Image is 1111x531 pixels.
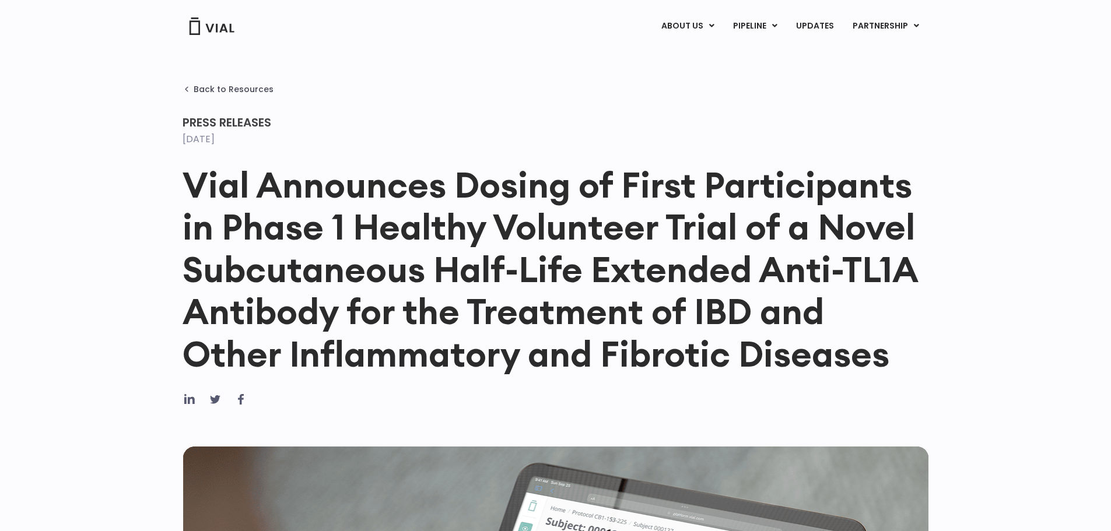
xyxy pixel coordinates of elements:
[183,164,929,375] h1: Vial Announces Dosing of First Participants in Phase 1 Healthy Volunteer Trial of a Novel Subcuta...
[208,392,222,406] div: Share on twitter
[787,16,843,36] a: UPDATES
[183,132,215,146] time: [DATE]
[194,85,274,94] span: Back to Resources
[234,392,248,406] div: Share on facebook
[652,16,723,36] a: ABOUT USMenu Toggle
[183,392,197,406] div: Share on linkedin
[183,114,271,131] span: Press Releases
[843,16,928,36] a: PARTNERSHIPMenu Toggle
[183,85,274,94] a: Back to Resources
[188,17,235,35] img: Vial Logo
[724,16,786,36] a: PIPELINEMenu Toggle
